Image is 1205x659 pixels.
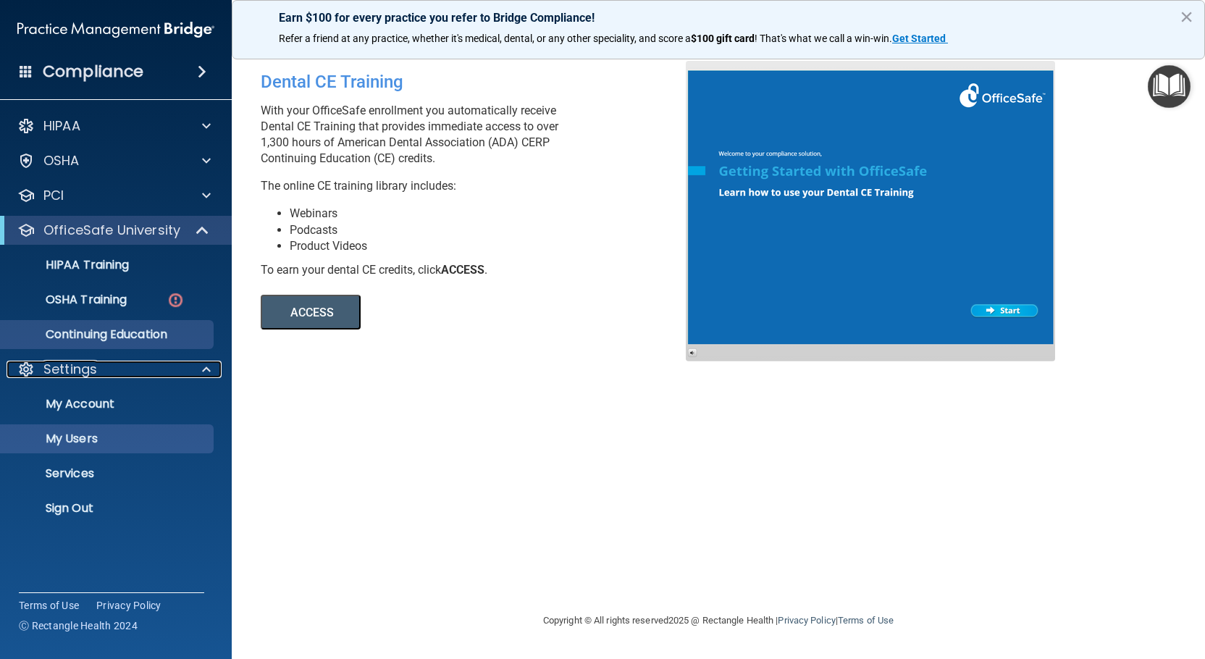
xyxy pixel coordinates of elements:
[778,615,835,626] a: Privacy Policy
[167,291,185,309] img: danger-circle.6113f641.png
[1180,5,1193,28] button: Close
[9,432,207,446] p: My Users
[17,152,211,169] a: OSHA
[261,308,657,319] a: ACCESS
[9,397,207,411] p: My Account
[17,117,211,135] a: HIPAA
[290,206,697,222] li: Webinars
[9,327,207,342] p: Continuing Education
[290,238,697,254] li: Product Videos
[17,361,211,378] a: Settings
[43,361,97,378] p: Settings
[691,33,755,44] strong: $100 gift card
[892,33,948,44] a: Get Started
[454,597,983,644] div: Copyright © All rights reserved 2025 @ Rectangle Health | |
[43,117,80,135] p: HIPAA
[261,178,697,194] p: The online CE training library includes:
[19,598,79,613] a: Terms of Use
[19,618,138,633] span: Ⓒ Rectangle Health 2024
[17,187,211,204] a: PCI
[9,501,207,516] p: Sign Out
[43,152,80,169] p: OSHA
[43,62,143,82] h4: Compliance
[838,615,894,626] a: Terms of Use
[43,187,64,204] p: PCI
[261,295,361,329] button: ACCESS
[96,598,161,613] a: Privacy Policy
[892,33,946,44] strong: Get Started
[261,262,697,278] div: To earn your dental CE credits, click .
[261,61,697,103] div: Dental CE Training
[1148,65,1191,108] button: Open Resource Center
[279,33,691,44] span: Refer a friend at any practice, whether it's medical, dental, or any other speciality, and score a
[43,222,180,239] p: OfficeSafe University
[290,222,697,238] li: Podcasts
[9,466,207,481] p: Services
[9,258,129,272] p: HIPAA Training
[261,103,697,167] p: With your OfficeSafe enrollment you automatically receive Dental CE Training that provides immedi...
[441,263,484,277] b: ACCESS
[279,11,1158,25] p: Earn $100 for every practice you refer to Bridge Compliance!
[9,293,127,307] p: OSHA Training
[17,15,214,44] img: PMB logo
[755,33,892,44] span: ! That's what we call a win-win.
[17,222,210,239] a: OfficeSafe University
